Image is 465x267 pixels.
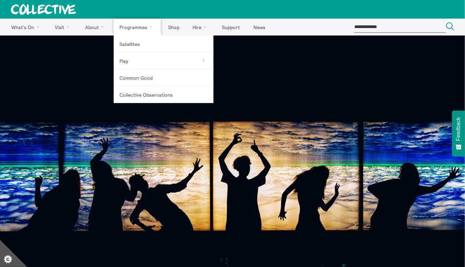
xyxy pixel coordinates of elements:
a: Play [114,52,214,69]
a: Common Good [114,69,214,86]
span: Feedback [456,117,462,141]
a: Visit [49,19,78,35]
a: News [247,19,271,35]
a: Satellites [114,35,214,52]
a: Collective Observations [114,86,214,103]
button: Feedback - Show survey [452,111,465,156]
a: Hire [187,19,215,35]
a: What's On [5,19,48,35]
a: Programmes [114,19,161,35]
a: Shop [162,19,185,35]
a: Support [216,19,246,35]
a: About [79,19,112,35]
